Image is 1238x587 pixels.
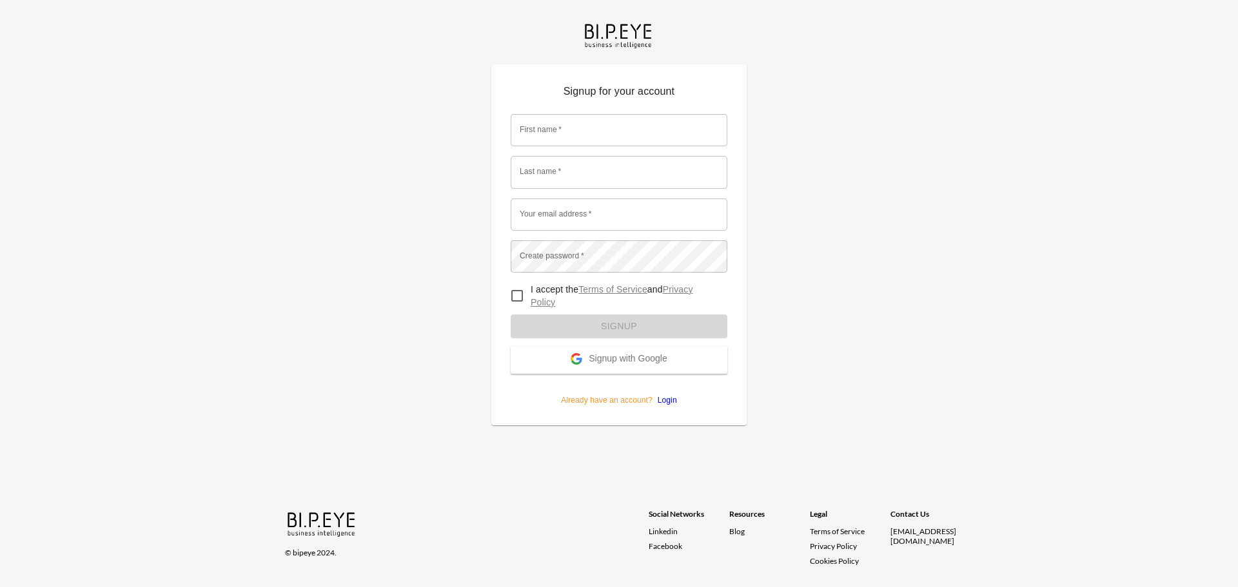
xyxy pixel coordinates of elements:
[582,21,656,50] img: bipeye-logo
[890,509,971,526] div: Contact Us
[578,284,647,294] a: Terms of Service
[649,526,729,536] a: Linkedin
[729,509,810,526] div: Resources
[649,509,729,526] div: Social Networks
[729,526,745,536] a: Blog
[285,509,359,538] img: bipeye-logo
[649,541,729,551] a: Facebook
[649,541,682,551] span: Facebook
[653,396,677,405] a: Login
[810,541,857,551] a: Privacy Policy
[810,556,859,566] a: Cookies Policy
[285,540,631,557] div: © bipeye 2024.
[531,283,717,309] p: I accept the and
[810,526,885,536] a: Terms of Service
[589,353,667,366] span: Signup with Google
[511,84,727,104] p: Signup for your account
[649,526,678,536] span: Linkedin
[511,374,727,406] p: Already have an account?
[890,526,971,546] div: [EMAIL_ADDRESS][DOMAIN_NAME]
[810,509,890,526] div: Legal
[511,346,727,374] button: Signup with Google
